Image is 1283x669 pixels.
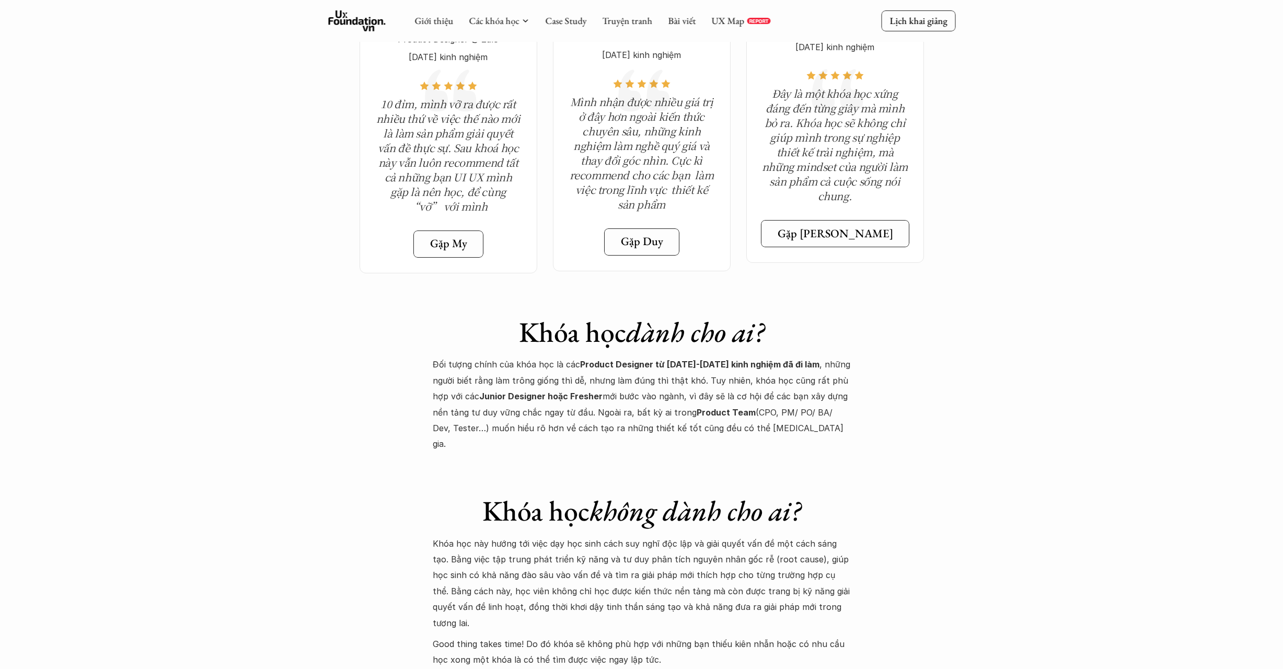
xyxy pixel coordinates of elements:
em: Đây là một khóa học xứng đáng đến từng giây mà mình bỏ ra. Khóa học sẽ không chỉ giúp mình trong ... [762,86,910,203]
h5: Gặp My [430,237,467,250]
em: Mình nhận được nhiều giá trị ở đây hơn ngoài kiến thức chuyên sâu, những kinh nghiệm làm nghề quý... [570,94,716,212]
a: Truyện tranh [602,15,652,27]
a: Bài viết [668,15,696,27]
p: [DATE] kinh nghiệm [569,47,715,63]
a: Gặp My [413,230,483,258]
em: 10 đỉm, mình vỡ ra được rất nhiều thứ về việc thế nào mới là làm sản phẩm giải quyết vấn đề thực ... [376,96,523,214]
p: Đối tượng chính của khóa học là các , những người biết rằng làm trông giống thì dễ, nhưng làm đún... [433,356,851,452]
h5: Gặp [PERSON_NAME] [778,227,893,240]
em: không dành cho ai? [590,492,801,529]
p: REPORT [749,18,768,24]
p: Khóa học này hướng tới việc dạy học sinh cách suy nghĩ độc lập và giải quyết vấn đề một cách sáng... [433,536,851,631]
p: Lịch khai giảng [889,15,947,27]
a: Các khóa học [469,15,519,27]
h1: Khóa học [433,315,851,349]
a: Lịch khai giảng [881,10,955,31]
a: Case Study [545,15,586,27]
p: Good thing takes time! Do đó khóa sẽ không phù hợp với những bạn thiếu kiên nhẫn hoặc có nhu cầu ... [433,636,851,668]
a: UX Map [711,15,744,27]
strong: Product Team [697,407,756,418]
strong: Product Designer từ [DATE]-[DATE] kinh nghiệm đã đi làm [580,359,819,370]
a: Gặp [PERSON_NAME] [761,220,909,247]
a: Gặp Duy [604,228,679,256]
strong: Junior Designer hoặc Fresher [479,391,603,401]
a: Giới thiệu [414,15,453,27]
em: dành cho ai? [626,314,764,350]
p: [DATE] kinh nghiệm [762,39,908,55]
p: [DATE] kinh nghiệm [375,49,522,65]
h1: Khóa học [433,494,851,528]
h5: Gặp Duy [621,235,663,248]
